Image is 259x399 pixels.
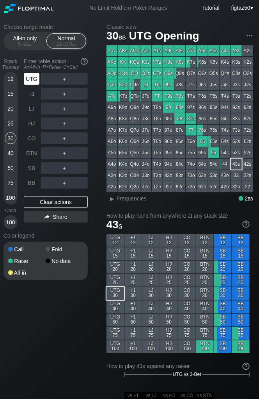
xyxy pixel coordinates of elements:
div: Q3o [129,170,140,181]
div: 93o [163,170,174,181]
div: KK [118,57,129,68]
div: K6s [197,57,208,68]
div: No data [46,258,83,264]
div: T8o [152,113,163,124]
div: KJs [140,57,151,68]
div: HJ 15 [160,247,178,260]
div: 87o [174,125,185,136]
div: No Limit Hold’em Poker Ranges [78,5,179,13]
div: K5o [118,147,129,158]
div: 44 [220,159,231,170]
div: CO 30 [178,287,196,300]
div: All-in only [7,34,43,48]
div: 75s [208,125,219,136]
div: Q5s [208,68,219,79]
div: CO 15 [178,247,196,260]
div: T3o [152,170,163,181]
div: 98o [163,113,174,124]
div: J7o [140,125,151,136]
div: LJ [24,103,39,115]
div: 98s [174,102,185,113]
div: 53s [231,147,242,158]
div: SB 15 [214,247,232,260]
div: SB 30 [214,287,232,300]
div: A2o [106,181,117,192]
div: 32o [231,181,242,192]
div: ＋ [41,147,88,159]
div: J9s [163,79,174,90]
div: AKo [106,57,117,68]
div: Q9s [163,68,174,79]
div: J5o [140,147,151,158]
div: +1 75 [124,327,142,340]
span: Frequencies [117,195,147,202]
div: SB [24,162,39,174]
div: QJs [140,68,151,79]
div: 52o [208,181,219,192]
div: SB 40 [214,301,232,313]
div: ＋ [41,132,88,144]
div: 42o [220,181,231,192]
div: +1 50 [124,314,142,327]
div: 20 [5,103,16,115]
span: 30 [105,30,127,43]
div: BB 25 [232,274,250,287]
div: 12 – 100 [50,41,83,47]
div: All-in [8,270,46,276]
div: HJ 40 [160,301,178,313]
div: 52s [242,147,253,158]
div: J7s [186,79,197,90]
div: ATo [106,91,117,102]
div: T9s [163,91,174,102]
div: 63s [231,136,242,147]
div: 63o [197,170,208,181]
div: +1 40 [124,301,142,313]
div: JTs [152,79,163,90]
div: ＋ [41,88,88,100]
div: Q9o [129,102,140,113]
div: BB [24,177,39,189]
div: +1 [24,88,39,100]
div: K2o [118,181,129,192]
div: BTN [24,147,39,159]
div: A3o [106,170,117,181]
div: 75 [5,177,16,189]
div: UTG 20 [106,261,124,274]
div: SB 75 [214,327,232,340]
div: 12 [5,73,16,85]
div: 82o [174,181,185,192]
span: 43 [106,218,122,231]
div: A8o [106,113,117,124]
div: BB 75 [232,327,250,340]
div: BB 20 [232,261,250,274]
div: K5s [208,57,219,68]
div: AJo [106,79,117,90]
div: HJ 25 [160,274,178,287]
div: T5s [208,91,219,102]
div: 97s [186,102,197,113]
div: 97o [163,125,174,136]
div: 43s [231,159,242,170]
div: ＋ [41,73,88,85]
div: LJ 12 [142,234,160,247]
div: 15 [5,88,16,100]
div: CO 25 [178,274,196,287]
div: LJ 15 [142,247,160,260]
div: UTG 30 [106,287,124,300]
div: 75o [186,147,197,158]
div: K3o [118,170,129,181]
div: BTN 30 [196,287,214,300]
a: Tutorial [202,5,220,11]
div: ATs [152,45,163,56]
div: J2s [242,79,253,90]
div: 54s [220,147,231,158]
div: UTG 25 [106,274,124,287]
span: bb [72,41,76,47]
div: HJ 30 [160,287,178,300]
img: share.864f2f62.svg [44,215,50,219]
div: KQo [118,68,129,79]
div: QTs [152,68,163,79]
div: HJ 75 [160,327,178,340]
img: help.32db89a4.svg [242,362,250,371]
div: UTG 15 [106,247,124,260]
